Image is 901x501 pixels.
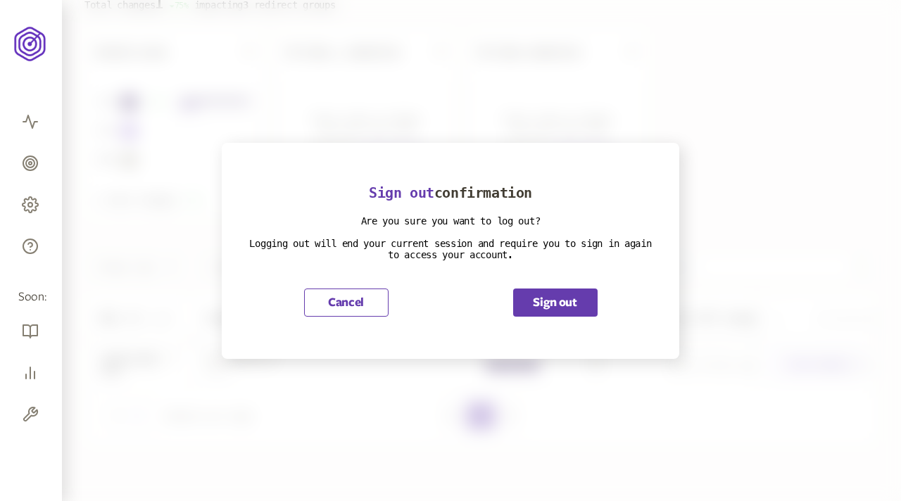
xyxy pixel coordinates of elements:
h3: confirmation [244,185,657,201]
span: Soon: [18,289,44,305]
button: Sign out [513,288,598,317]
span: Sign out [369,184,434,201]
button: Cancel [304,288,389,317]
p: Are you sure you want to log out? Logging out will end your current session and require you to si... [244,215,657,260]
